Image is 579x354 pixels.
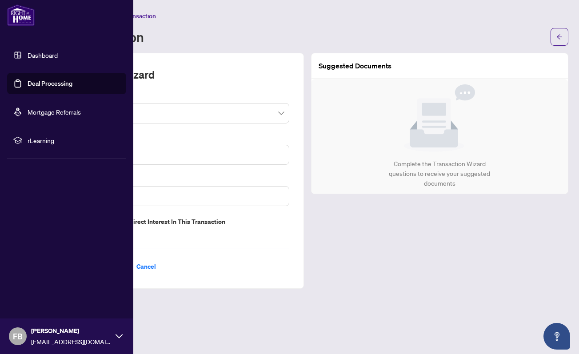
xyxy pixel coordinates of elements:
img: Null State Icon [404,84,475,152]
a: Mortgage Referrals [28,108,81,116]
label: Property Address [61,175,289,185]
span: [EMAIL_ADDRESS][DOMAIN_NAME] [31,337,111,346]
span: Cancel [136,259,156,274]
label: Do you have direct or indirect interest in this transaction [61,217,289,227]
img: logo [7,4,35,26]
label: Transaction Type [61,92,289,102]
span: FB [13,330,23,342]
a: Dashboard [28,51,58,59]
div: Complete the Transaction Wizard questions to receive your suggested documents [379,159,500,188]
label: MLS ID [61,134,289,144]
button: Cancel [129,259,163,274]
span: arrow-left [556,34,563,40]
span: [PERSON_NAME] [31,326,111,336]
span: Add Transaction [111,12,156,20]
button: Open asap [543,323,570,350]
article: Suggested Documents [319,60,391,72]
a: Deal Processing [28,80,72,88]
span: rLearning [28,135,120,145]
